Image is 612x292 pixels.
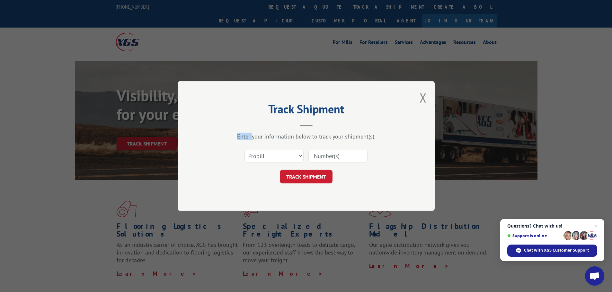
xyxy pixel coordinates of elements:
h2: Track Shipment [210,104,403,117]
button: TRACK SHIPMENT [280,170,333,183]
div: Enter your information below to track your shipment(s). [210,133,403,140]
input: Number(s) [308,149,368,163]
span: Questions? Chat with us! [507,223,597,229]
span: Chat with XGS Customer Support [507,245,597,257]
span: Support is online [507,233,561,238]
span: Chat with XGS Customer Support [524,247,589,253]
button: Close modal [420,89,427,106]
a: Open chat [585,266,604,286]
